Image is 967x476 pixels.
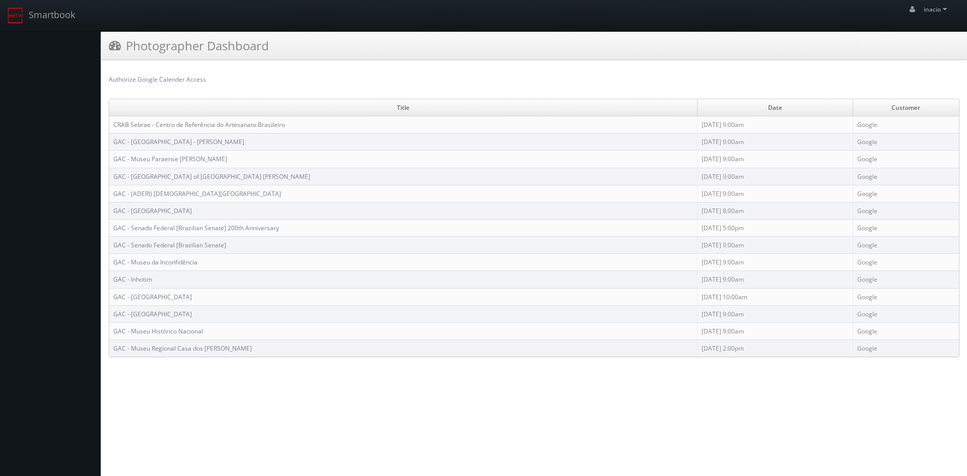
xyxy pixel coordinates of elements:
td: Google [853,133,959,151]
td: Google [853,168,959,185]
td: Google [853,116,959,133]
a: GAC - [GEOGRAPHIC_DATA] - [PERSON_NAME] [113,138,244,146]
td: [DATE] 9:00am [697,237,853,254]
td: [DATE] 9:00am [697,151,853,168]
td: [DATE] 9:00am [697,305,853,322]
a: GAC - [GEOGRAPHIC_DATA] [113,293,192,301]
td: [DATE] 9:00am [697,254,853,271]
span: inacio [924,5,950,14]
td: Google [853,185,959,202]
td: [DATE] 2:00pm [697,339,853,357]
td: [DATE] 5:00pm [697,219,853,236]
td: [DATE] 9:00am [697,116,853,133]
a: GAC - Museu da Inconfidência [113,258,197,266]
td: Google [853,237,959,254]
td: [DATE] 9:00am [697,168,853,185]
a: Authorize Google Calender Access [109,75,206,84]
img: smartbook-logo.png [8,8,24,24]
h3: Photographer Dashboard [109,37,269,54]
a: GAC - Senado Federal [Brazilian Senate] [113,241,226,249]
td: [DATE] 8:00am [697,202,853,219]
td: [DATE] 9:00am [697,133,853,151]
td: Google [853,219,959,236]
td: Google [853,151,959,168]
td: Google [853,271,959,288]
a: GAC - [GEOGRAPHIC_DATA] [113,207,192,215]
td: Google [853,202,959,219]
a: CRAB Sebrae - Centro de Referência do Artesanato Brasileiro [113,120,285,129]
td: [DATE] 9:00am [697,185,853,202]
a: GAC - Museu Regional Casa dos [PERSON_NAME] [113,344,252,353]
a: GAC - Museu Histórico Nacional [113,327,203,335]
td: Title [109,99,697,116]
a: GAC - (ADERI) [DEMOGRAPHIC_DATA][GEOGRAPHIC_DATA] [113,189,281,198]
td: Date [697,99,853,116]
td: Google [853,305,959,322]
td: [DATE] 10:00am [697,288,853,305]
td: Google [853,339,959,357]
td: [DATE] 9:00am [697,271,853,288]
a: GAC - [GEOGRAPHIC_DATA] of [GEOGRAPHIC_DATA] [PERSON_NAME] [113,172,310,181]
td: Google [853,254,959,271]
a: GAC - Inhotim [113,275,152,284]
td: Google [853,322,959,339]
a: GAC - [GEOGRAPHIC_DATA] [113,310,192,318]
td: Google [853,288,959,305]
td: Customer [853,99,959,116]
a: GAC - Senado Federal [Brazilian Senate] 200th Anniversary [113,224,279,232]
td: [DATE] 9:00am [697,322,853,339]
a: GAC - Museu Paraense [PERSON_NAME] [113,155,227,163]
